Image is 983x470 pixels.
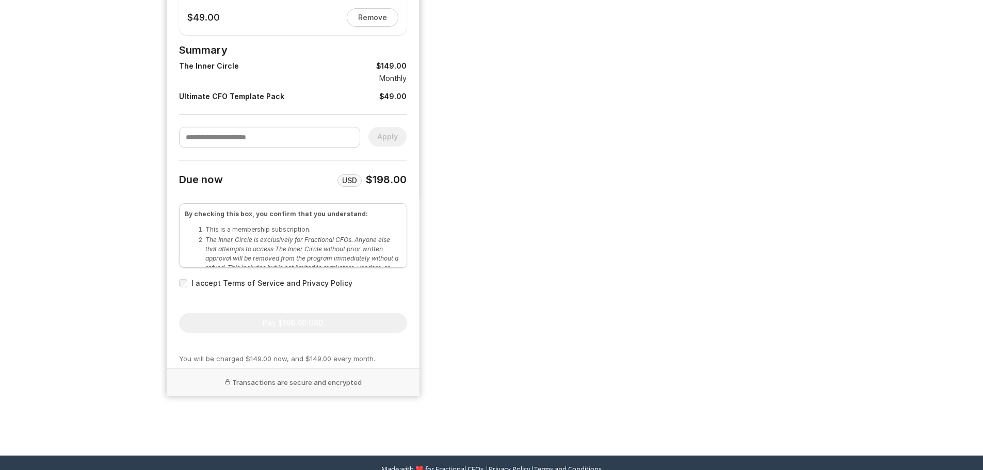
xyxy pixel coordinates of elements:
[179,127,361,148] input: Discount or coupon code
[187,12,220,23] div: $49.00
[179,353,408,364] div: You will be charged $149.00 now, and $149.00 every month.
[366,173,407,186] span: $198.00
[224,379,231,385] pds-icon: lock
[205,236,398,281] em: The Inner Circle is exclusively for Fractional CFOs. Anyone else that attempts to access The Inne...
[179,91,284,102] pds-text: Ultimate CFO Template Pack
[191,278,408,288] label: I accept Terms of Service and Privacy Policy
[179,173,223,186] h4: Due now
[379,91,407,102] pds-text: $49.00
[175,377,412,388] p: Transactions are secure and encrypted
[185,210,368,218] strong: By checking this box, you confirm that you understand:
[347,8,398,27] button: Remove
[376,61,407,71] pds-text: $149.00
[342,175,357,186] span: USD
[205,225,402,234] li: This is a membership subscription.
[179,61,239,71] pds-text: The Inner Circle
